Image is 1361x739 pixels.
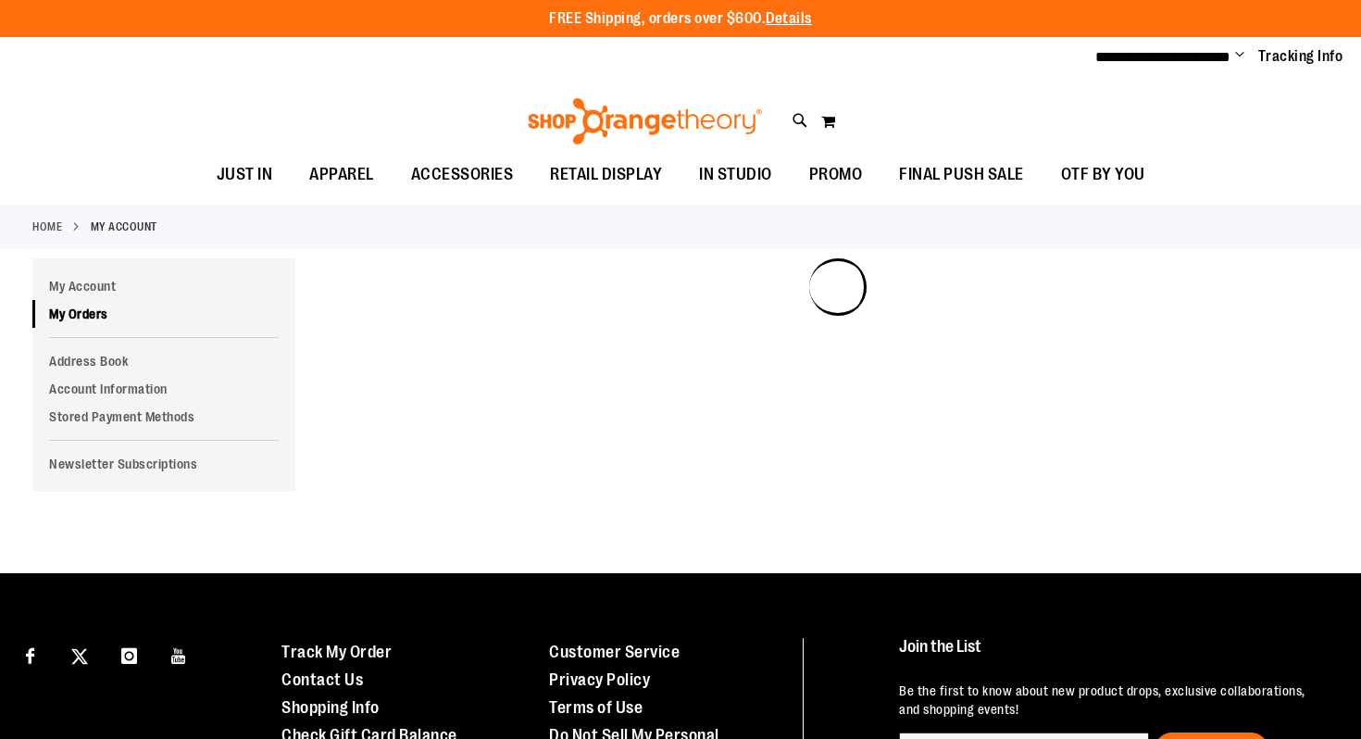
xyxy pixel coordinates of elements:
[1043,154,1164,196] a: OTF BY YOU
[113,638,145,670] a: Visit our Instagram page
[291,154,393,196] a: APPAREL
[309,154,374,195] span: APPAREL
[217,154,273,195] span: JUST IN
[393,154,532,196] a: ACCESSORIES
[899,638,1325,672] h4: Join the List
[281,643,392,661] a: Track My Order
[549,698,643,717] a: Terms of Use
[1258,46,1343,67] a: Tracking Info
[549,643,680,661] a: Customer Service
[809,154,863,195] span: PROMO
[531,154,680,196] a: RETAIL DISPLAY
[791,154,881,196] a: PROMO
[281,670,363,689] a: Contact Us
[91,219,157,235] strong: My Account
[549,8,812,30] p: FREE Shipping, orders over $600.
[699,154,772,195] span: IN STUDIO
[32,272,295,300] a: My Account
[198,154,292,196] a: JUST IN
[899,682,1325,719] p: Be the first to know about new product drops, exclusive collaborations, and shopping events!
[32,403,295,431] a: Stored Payment Methods
[766,10,812,27] a: Details
[880,154,1043,196] a: FINAL PUSH SALE
[32,300,295,328] a: My Orders
[525,98,765,144] img: Shop Orangetheory
[163,638,195,670] a: Visit our Youtube page
[32,347,295,375] a: Address Book
[411,154,514,195] span: ACCESSORIES
[550,154,662,195] span: RETAIL DISPLAY
[1061,154,1145,195] span: OTF BY YOU
[32,450,295,478] a: Newsletter Subscriptions
[680,154,791,196] a: IN STUDIO
[32,375,295,403] a: Account Information
[64,638,96,670] a: Visit our X page
[281,698,380,717] a: Shopping Info
[1235,47,1244,66] button: Account menu
[899,154,1024,195] span: FINAL PUSH SALE
[14,638,46,670] a: Visit our Facebook page
[549,670,650,689] a: Privacy Policy
[32,219,62,235] a: Home
[71,648,88,665] img: Twitter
